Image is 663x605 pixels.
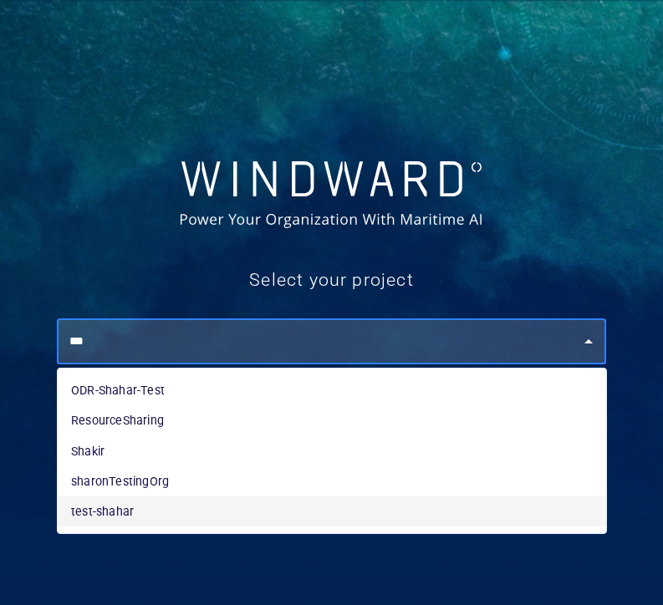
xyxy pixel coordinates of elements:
[58,436,606,466] li: Shakir
[577,330,600,353] button: Close
[58,375,606,405] li: ODR-Shahar-Test
[58,405,606,435] li: ResourceSharing
[57,268,607,292] h5: Select your project
[592,530,650,592] iframe: Chat
[58,466,606,496] li: sharonTestingOrg
[58,496,606,526] li: test-shahar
